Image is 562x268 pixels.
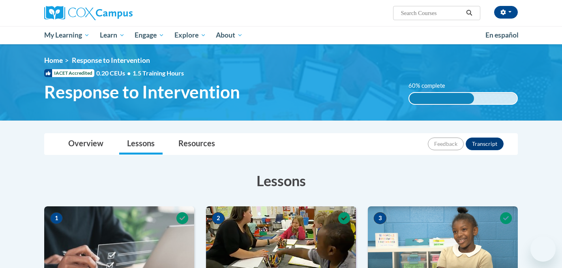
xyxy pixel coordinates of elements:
button: Search [463,8,475,18]
span: My Learning [44,30,90,40]
button: Feedback [428,138,464,150]
span: Response to Intervention [72,56,150,64]
div: 60% complete [409,93,474,104]
span: 2 [212,212,225,224]
a: Explore [169,26,211,44]
a: Lessons [119,134,163,155]
a: Overview [60,134,111,155]
a: En español [480,27,524,43]
a: My Learning [39,26,95,44]
a: Cox Campus [44,6,194,20]
span: Engage [135,30,164,40]
span: Learn [100,30,125,40]
h3: Lessons [44,171,518,191]
a: Learn [95,26,130,44]
div: Main menu [32,26,530,44]
a: Engage [129,26,169,44]
span: 3 [374,212,386,224]
span: Explore [174,30,206,40]
span: IACET Accredited [44,69,94,77]
a: Home [44,56,63,64]
span: 1.5 Training Hours [133,69,184,77]
label: 60% complete [408,81,454,90]
a: Resources [170,134,223,155]
input: Search Courses [400,8,463,18]
iframe: Button to launch messaging window [530,236,556,262]
button: Transcript [466,138,504,150]
img: Cox Campus [44,6,133,20]
span: About [216,30,243,40]
span: • [127,69,131,77]
a: About [211,26,248,44]
span: 0.20 CEUs [96,69,133,77]
button: Account Settings [494,6,518,19]
span: 1 [50,212,63,224]
span: Response to Intervention [44,81,240,102]
span: En español [485,31,519,39]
